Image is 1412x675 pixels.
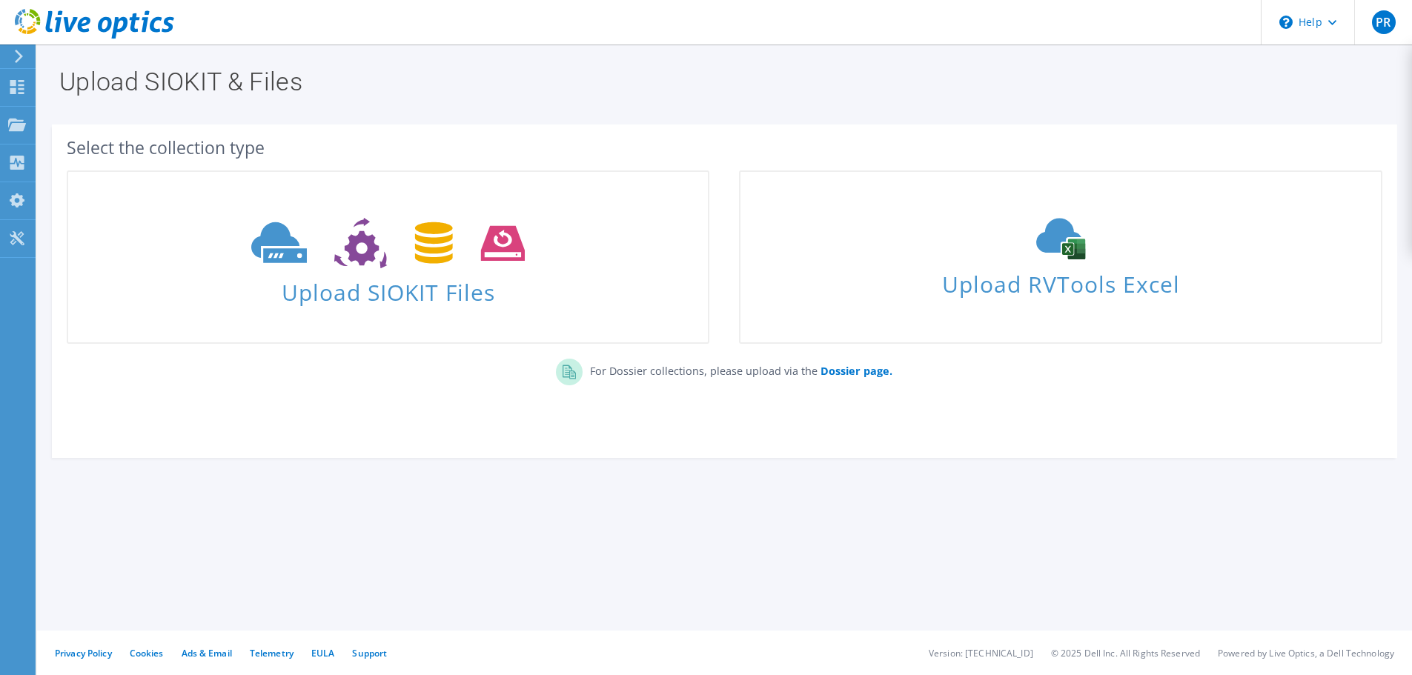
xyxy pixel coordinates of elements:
[250,647,294,659] a: Telemetry
[311,647,334,659] a: EULA
[739,170,1382,344] a: Upload RVTools Excel
[68,272,708,304] span: Upload SIOKIT Files
[182,647,232,659] a: Ads & Email
[1051,647,1200,659] li: © 2025 Dell Inc. All Rights Reserved
[818,364,892,378] a: Dossier page.
[1279,16,1293,29] svg: \n
[1218,647,1394,659] li: Powered by Live Optics, a Dell Technology
[583,359,892,379] p: For Dossier collections, please upload via the
[1372,10,1396,34] span: PR
[67,139,1382,156] div: Select the collection type
[59,69,1382,94] h1: Upload SIOKIT & Files
[929,647,1033,659] li: Version: [TECHNICAL_ID]
[55,647,112,659] a: Privacy Policy
[821,364,892,378] b: Dossier page.
[352,647,387,659] a: Support
[67,170,709,344] a: Upload SIOKIT Files
[740,265,1380,296] span: Upload RVTools Excel
[130,647,164,659] a: Cookies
